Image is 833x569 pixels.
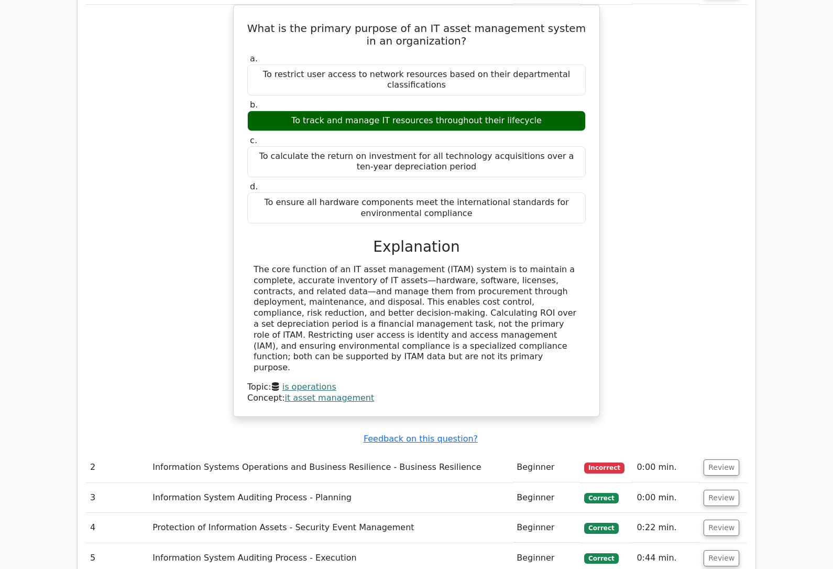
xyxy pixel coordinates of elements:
[704,490,739,506] button: Review
[282,382,336,392] a: is operations
[364,434,478,444] a: Feedback on this question?
[148,453,512,482] td: Information Systems Operations and Business Resilience - Business Resilience
[704,520,739,536] button: Review
[250,181,258,191] span: d.
[250,100,258,110] span: b.
[250,53,258,63] span: a.
[512,483,580,513] td: Beginner
[285,393,375,403] a: it asset management
[632,513,699,543] td: 0:22 min.
[148,513,512,543] td: Protection of Information Assets - Security Event Management
[584,553,618,564] span: Correct
[247,146,586,178] div: To calculate the return on investment for all technology acquisitions over a ten-year depreciatio...
[247,192,586,224] div: To ensure all hardware components meet the international standards for environmental compliance
[254,238,579,256] h3: Explanation
[584,493,618,503] span: Correct
[512,513,580,543] td: Beginner
[704,550,739,566] button: Review
[86,483,148,513] td: 3
[86,513,148,543] td: 4
[632,453,699,482] td: 0:00 min.
[512,453,580,482] td: Beginner
[247,65,586,96] div: To restrict user access to network resources based on their departmental classifications
[148,483,512,513] td: Information System Auditing Process - Planning
[584,463,624,473] span: Incorrect
[584,523,618,533] span: Correct
[254,264,579,373] div: The core function of an IT asset management (ITAM) system is to maintain a complete, accurate inv...
[247,382,586,393] div: Topic:
[86,453,148,482] td: 2
[247,393,586,404] div: Concept:
[247,111,586,131] div: To track and manage IT resources throughout their lifecycle
[250,135,257,145] span: c.
[704,459,739,476] button: Review
[246,22,587,47] h5: What is the primary purpose of an IT asset management system in an organization?
[632,483,699,513] td: 0:00 min.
